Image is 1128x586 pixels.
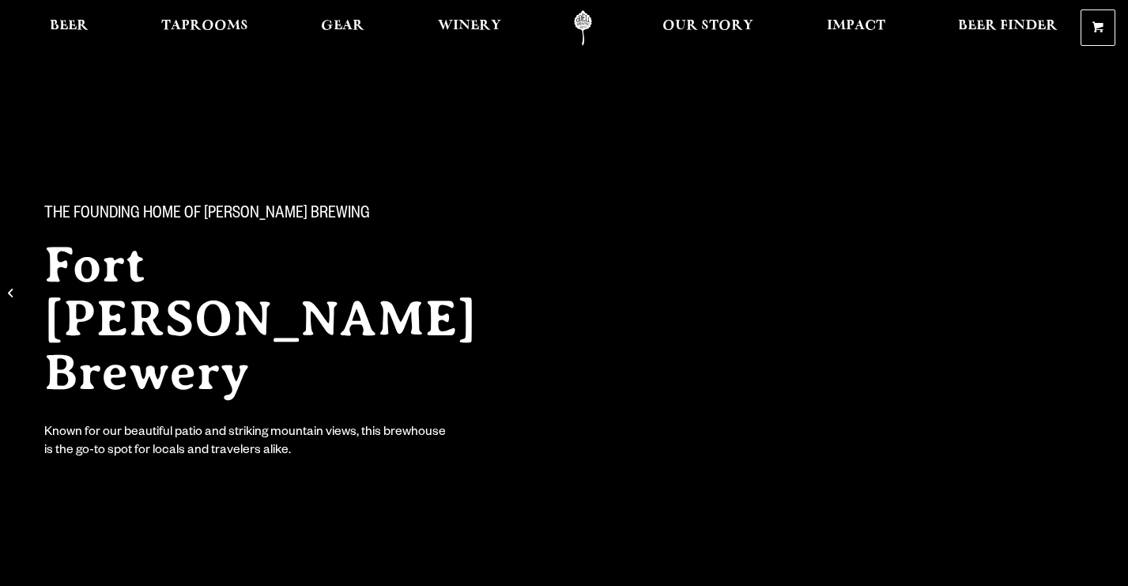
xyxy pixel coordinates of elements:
span: Beer [50,20,89,32]
a: Impact [817,10,896,46]
span: Impact [827,20,885,32]
div: Known for our beautiful patio and striking mountain views, this brewhouse is the go-to spot for l... [44,425,449,461]
h2: Fort [PERSON_NAME] Brewery [44,238,538,399]
a: Taprooms [151,10,258,46]
span: Beer Finder [958,20,1058,32]
a: Our Story [652,10,764,46]
a: Gear [311,10,375,46]
span: Our Story [662,20,753,32]
span: Winery [438,20,501,32]
span: The Founding Home of [PERSON_NAME] Brewing [44,205,370,225]
a: Beer Finder [948,10,1068,46]
a: Winery [428,10,511,46]
span: Gear [321,20,364,32]
a: Beer [40,10,99,46]
span: Taprooms [161,20,248,32]
a: Odell Home [553,10,613,46]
